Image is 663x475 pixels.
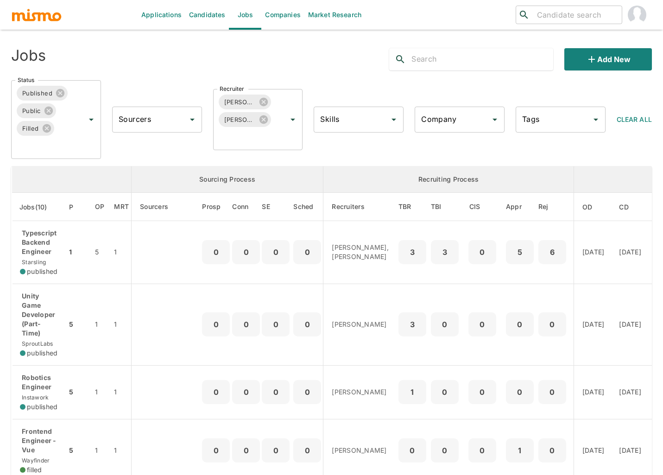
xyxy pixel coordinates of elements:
[17,103,56,118] div: Public
[265,318,286,331] p: 0
[542,246,562,259] p: 6
[27,402,57,412] span: published
[20,427,59,455] p: Frontend Engineer - Vue
[389,48,411,70] button: search
[332,320,389,329] p: [PERSON_NAME]
[564,48,652,70] button: Add new
[472,444,493,457] p: 0
[20,291,59,338] p: Unity Game Developer (Part-Time)
[612,193,649,221] th: Created At
[533,8,618,21] input: Candidate search
[17,121,54,136] div: Filled
[574,284,612,365] td: [DATE]
[402,318,423,331] p: 3
[206,318,226,331] p: 0
[332,387,389,397] p: [PERSON_NAME]
[27,348,57,358] span: published
[402,444,423,457] p: 0
[589,113,602,126] button: Open
[17,106,46,116] span: Public
[387,113,400,126] button: Open
[510,246,530,259] p: 5
[88,284,112,365] td: 1
[504,193,536,221] th: Approved
[297,318,317,331] p: 0
[20,373,59,392] p: Robotics Engineer
[297,386,317,399] p: 0
[435,386,455,399] p: 0
[206,386,226,399] p: 0
[612,221,649,284] td: [DATE]
[510,386,530,399] p: 0
[472,246,493,259] p: 0
[236,386,256,399] p: 0
[297,444,317,457] p: 0
[202,193,232,221] th: Prospects
[574,365,612,419] td: [DATE]
[27,465,42,475] span: filled
[265,246,286,259] p: 0
[396,193,429,221] th: To Be Reviewed
[88,221,112,284] td: 5
[85,113,98,126] button: Open
[582,202,605,213] span: OD
[617,115,652,123] span: Clear All
[435,246,455,259] p: 3
[132,166,323,193] th: Sourcing Process
[88,193,112,221] th: Open Positions
[612,365,649,419] td: [DATE]
[67,284,88,365] td: 5
[472,386,493,399] p: 0
[628,6,646,24] img: Carmen Vilachá
[461,193,504,221] th: Client Interview Scheduled
[265,444,286,457] p: 0
[132,193,202,221] th: Sourcers
[236,318,256,331] p: 0
[20,228,59,256] p: Typescript Backend Engineer
[112,365,131,419] td: 1
[323,193,396,221] th: Recruiters
[510,318,530,331] p: 0
[411,52,553,67] input: Search
[542,318,562,331] p: 0
[232,193,260,221] th: Connections
[260,193,291,221] th: Sent Emails
[219,114,262,125] span: [PERSON_NAME]
[20,394,49,401] span: Instawork
[186,113,199,126] button: Open
[574,193,612,221] th: Onboarding Date
[286,113,299,126] button: Open
[20,259,46,266] span: Starsling
[488,113,501,126] button: Open
[27,267,57,276] span: published
[220,85,244,93] label: Recruiter
[510,444,530,457] p: 1
[472,318,493,331] p: 0
[88,365,112,419] td: 1
[323,166,574,193] th: Recruiting Process
[402,246,423,259] p: 3
[435,318,455,331] p: 0
[112,284,131,365] td: 1
[332,446,389,455] p: [PERSON_NAME]
[17,123,44,134] span: Filled
[112,221,131,284] td: 1
[219,112,272,127] div: [PERSON_NAME]
[619,202,641,213] span: CD
[67,193,88,221] th: Priority
[67,221,88,284] td: 1
[297,246,317,259] p: 0
[206,246,226,259] p: 0
[112,193,131,221] th: Market Research Total
[236,246,256,259] p: 0
[435,444,455,457] p: 0
[219,95,272,109] div: [PERSON_NAME]
[67,365,88,419] td: 5
[574,221,612,284] td: [DATE]
[20,457,50,464] span: Wayfinder
[402,386,423,399] p: 1
[69,202,85,213] span: P
[291,193,323,221] th: Sched
[206,444,226,457] p: 0
[536,193,574,221] th: Rejected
